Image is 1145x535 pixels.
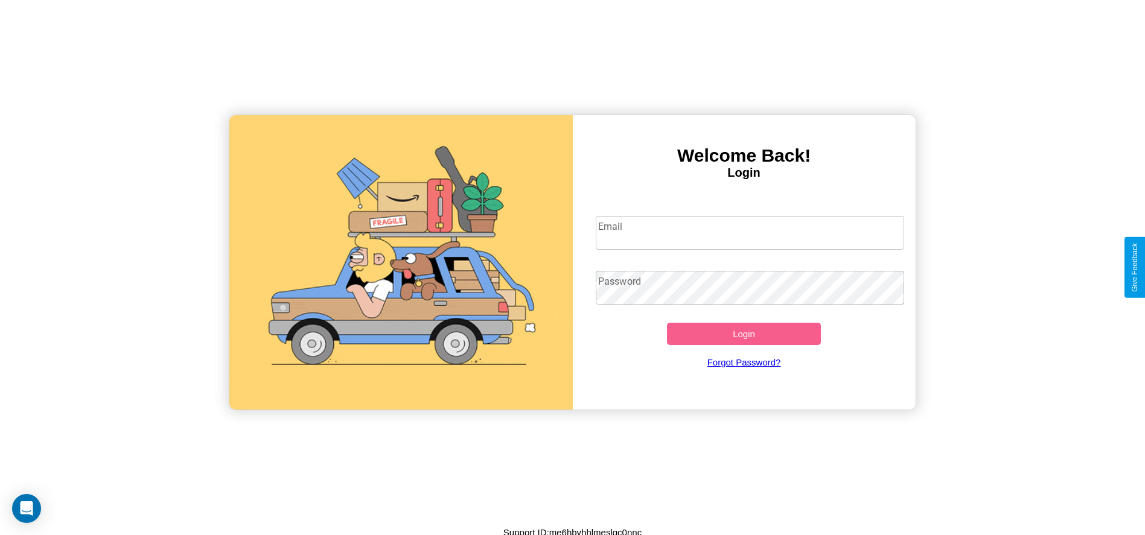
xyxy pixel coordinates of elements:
[573,145,916,166] h3: Welcome Back!
[667,323,821,345] button: Login
[229,115,572,410] img: gif
[1131,243,1139,292] div: Give Feedback
[590,345,898,379] a: Forgot Password?
[12,494,41,523] div: Open Intercom Messenger
[573,166,916,180] h4: Login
